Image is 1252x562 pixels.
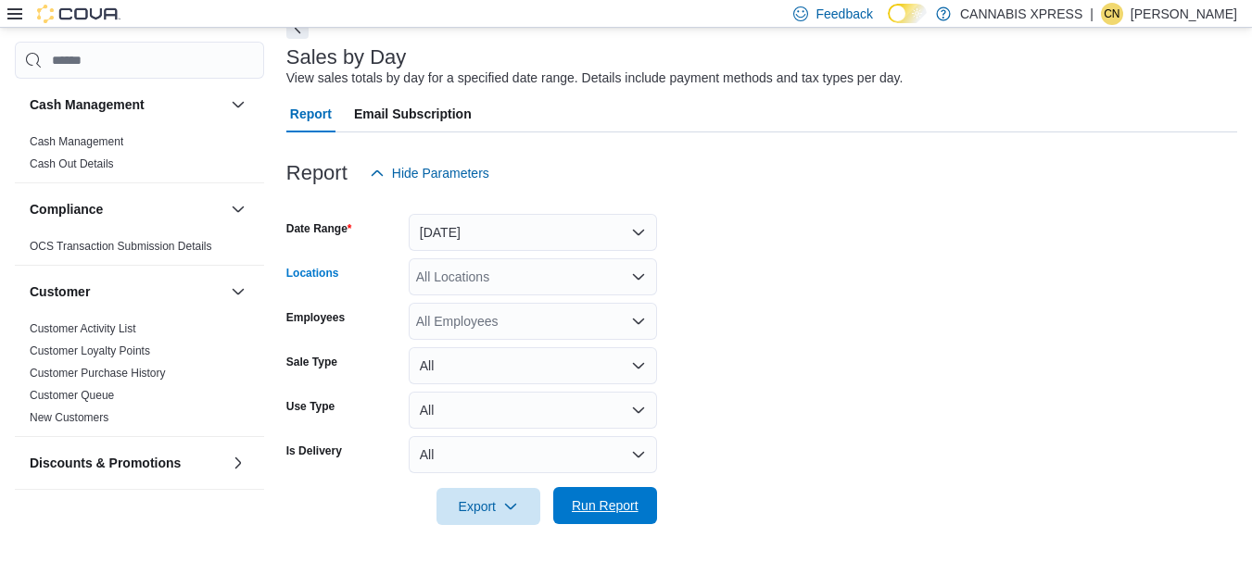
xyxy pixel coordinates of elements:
p: | [1090,3,1094,25]
span: Customer Activity List [30,321,136,336]
span: Customer Purchase History [30,366,166,381]
h3: Customer [30,282,90,301]
label: Employees [286,310,345,325]
span: Export [448,488,529,525]
label: Date Range [286,221,352,236]
span: Run Report [572,496,639,515]
a: OCS Transaction Submission Details [30,240,212,253]
div: View sales totals by day for a specified date range. Details include payment methods and tax type... [286,69,904,88]
button: Discounts & Promotions [30,454,223,472]
button: Cash Management [227,94,249,116]
span: CN [1104,3,1119,25]
a: Customer Loyalty Points [30,344,150,357]
h3: Report [286,162,348,184]
p: [PERSON_NAME] [1131,3,1237,25]
span: Email Subscription [354,95,472,132]
span: Dark Mode [888,23,889,24]
h3: Sales by Day [286,46,407,69]
span: OCS Transaction Submission Details [30,239,212,254]
a: Customer Purchase History [30,367,166,380]
button: All [409,347,657,384]
div: Carole Nicholas [1101,3,1123,25]
button: Open list of options [631,314,646,329]
input: Dark Mode [888,4,927,23]
button: [DATE] [409,214,657,251]
span: Feedback [816,5,872,23]
a: New Customers [30,411,108,424]
button: Customer [227,281,249,303]
img: Cova [37,5,120,23]
span: Report [290,95,332,132]
p: CANNABIS XPRESS [960,3,1082,25]
a: Cash Management [30,135,123,148]
h3: Compliance [30,200,103,219]
label: Is Delivery [286,443,342,458]
button: Hide Parameters [362,155,497,192]
label: Sale Type [286,355,337,369]
span: Customer Loyalty Points [30,343,150,358]
button: Export [436,488,540,525]
span: Cash Management [30,134,123,149]
span: Customer Queue [30,388,114,403]
button: Next [286,17,309,39]
div: Customer [15,318,264,436]
button: Compliance [30,200,223,219]
button: Customer [30,282,223,301]
div: Compliance [15,235,264,265]
button: Run Report [553,487,657,524]
button: Discounts & Promotions [227,452,249,474]
button: All [409,436,657,473]
button: Compliance [227,198,249,220]
label: Locations [286,266,339,281]
button: Open list of options [631,269,646,284]
span: New Customers [30,410,108,425]
h3: Cash Management [30,95,145,114]
span: Cash Out Details [30,156,114,171]
h3: Discounts & Promotions [30,454,181,472]
a: Customer Queue [30,389,114,402]
a: Customer Activity List [30,322,136,335]
span: Hide Parameters [392,164,489,182]
button: All [409,392,657,429]
label: Use Type [286,399,335,414]
a: Cash Out Details [30,157,114,170]
button: Cash Management [30,95,223,114]
div: Cash Management [15,131,264,182]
